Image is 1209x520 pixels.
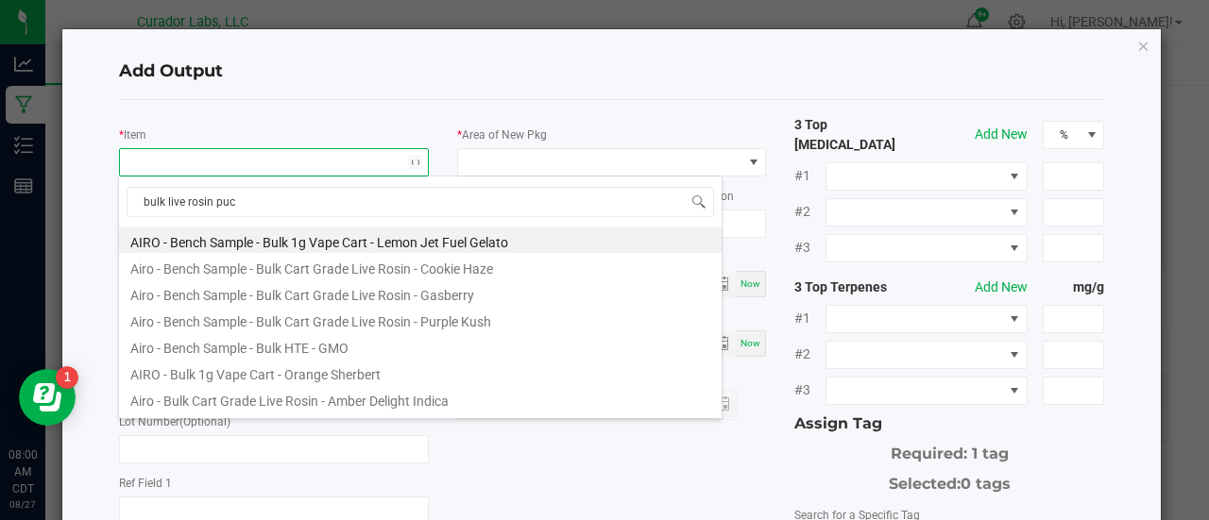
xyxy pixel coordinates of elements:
span: NO DATA FOUND [826,341,1027,369]
span: #2 [794,344,826,364]
span: 0 tags [961,475,1011,493]
div: Required: 1 tag [794,435,1104,465]
h4: Add Output [119,59,1105,84]
span: #3 [794,238,826,258]
iframe: Resource center unread badge [56,366,78,389]
span: % [1044,122,1081,148]
span: Now [741,278,760,289]
span: Now [741,338,760,348]
label: Ref Field 1 [119,475,172,492]
label: Lot Number [119,413,230,430]
div: Assign Tag [794,412,1104,435]
span: #1 [794,309,826,328]
strong: 3 Top [MEDICAL_DATA] [794,115,918,155]
button: Add New [975,125,1028,144]
iframe: Resource center [19,369,76,426]
span: #1 [794,166,826,186]
strong: mg/g [1043,277,1105,297]
button: Add New [975,277,1028,297]
span: #2 [794,202,826,222]
span: #3 [794,380,826,400]
span: NO DATA FOUND [826,377,1027,405]
span: Toggle calendar [709,330,737,357]
span: Toggle calendar [709,271,737,297]
strong: 3 Top Terpenes [794,277,918,297]
span: (Optional) [179,415,230,428]
label: Item [124,126,146,143]
label: Area of New Pkg [462,126,547,143]
span: NO DATA FOUND [826,305,1027,333]
div: Selected: [794,465,1104,495]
